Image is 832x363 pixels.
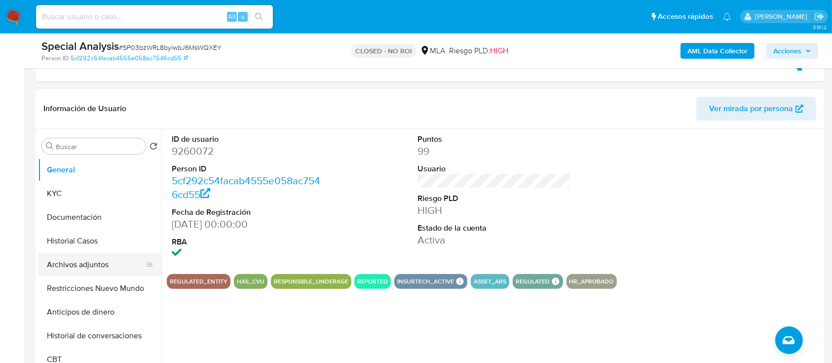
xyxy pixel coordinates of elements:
[228,12,236,21] span: Alt
[38,324,161,348] button: Historial de conversaciones
[38,182,161,205] button: KYC
[687,43,748,59] b: AML Data Collector
[813,23,827,31] span: 3.161.2
[36,10,273,23] input: Buscar usuario o caso...
[417,223,571,234] dt: Estado de la cuenta
[38,277,161,300] button: Restricciones Nuevo Mundo
[172,173,320,202] a: 5cf292c54facab4555e058ac7546cd55
[172,217,326,231] dd: [DATE] 00:00:00
[172,134,326,145] dt: ID de usuario
[417,193,571,204] dt: Riesgo PLD
[38,205,161,229] button: Documentación
[417,144,571,158] dd: 99
[41,38,119,54] b: Special Analysis
[766,43,818,59] button: Acciones
[38,253,153,277] button: Archivos adjuntos
[773,43,801,59] span: Acciones
[172,207,326,218] dt: Fecha de Registración
[420,45,445,56] div: MLA
[658,11,713,22] span: Accesos rápidos
[417,203,571,217] dd: HIGH
[38,300,161,324] button: Anticipos de dinero
[417,163,571,174] dt: Usuario
[71,54,188,63] a: 5cf292c54facab4555e058ac7546cd55
[249,10,269,24] button: search-icon
[351,44,416,58] p: CLOSED - NO ROI
[172,163,326,174] dt: Person ID
[723,12,731,21] a: Notificaciones
[241,12,244,21] span: s
[56,142,142,151] input: Buscar
[417,233,571,247] dd: Activa
[38,158,161,182] button: General
[709,97,793,121] span: Ver mirada por persona
[46,142,54,150] button: Buscar
[38,229,161,253] button: Historial Casos
[681,43,755,59] button: AML Data Collector
[172,237,326,247] dt: RBA
[172,144,326,158] dd: 9260072
[41,54,69,63] b: Person ID
[150,142,157,153] button: Volver al orden por defecto
[696,97,816,121] button: Ver mirada por persona
[119,42,222,52] span: # SP03bzWRL8byiwbJ6MsWQXEY
[814,11,825,22] a: Salir
[490,45,508,56] span: HIGH
[43,104,126,114] h1: Información de Usuario
[417,134,571,145] dt: Puntos
[449,45,508,56] span: Riesgo PLD:
[755,12,811,21] p: ezequiel.castrillon@mercadolibre.com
